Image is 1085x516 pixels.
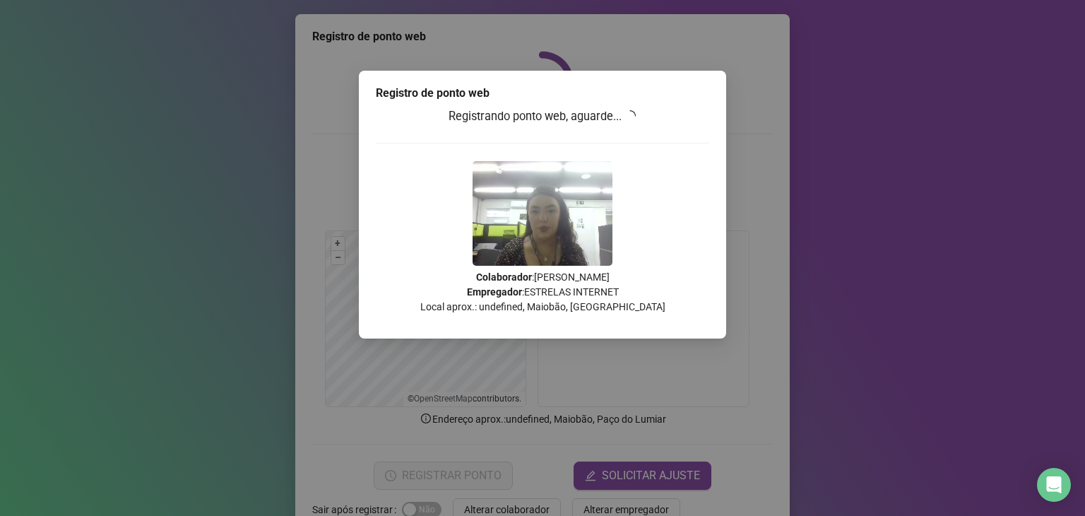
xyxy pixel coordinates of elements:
[473,161,612,266] img: Z
[476,271,532,283] strong: Colaborador
[1037,468,1071,502] div: Open Intercom Messenger
[467,286,522,298] strong: Empregador
[376,270,709,315] p: : [PERSON_NAME] : ESTRELAS INTERNET Local aprox.: undefined, Maiobão, [GEOGRAPHIC_DATA]
[376,107,709,126] h3: Registrando ponto web, aguarde...
[624,110,636,122] span: loading
[376,85,709,102] div: Registro de ponto web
